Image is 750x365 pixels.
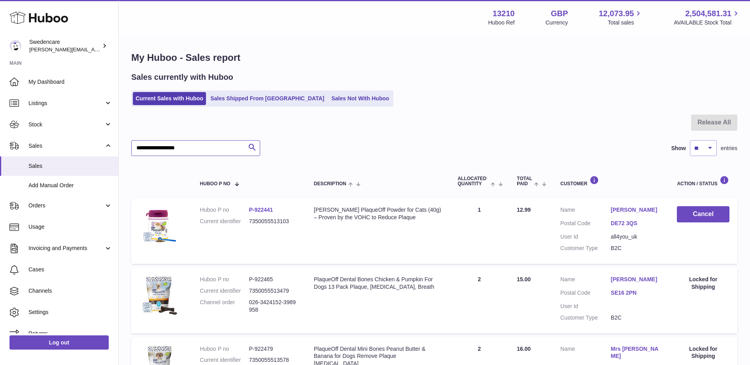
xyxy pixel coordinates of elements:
span: Settings [28,309,112,316]
dt: Postal Code [560,220,611,229]
div: Currency [546,19,568,26]
div: Locked for Shipping [677,345,729,360]
a: SE16 2PN [611,289,661,297]
img: $_57.PNG [139,206,179,246]
span: Add Manual Order [28,182,112,189]
dd: 7350055513479 [249,287,298,295]
td: 2 [450,268,509,333]
span: [PERSON_NAME][EMAIL_ADDRESS][PERSON_NAME][DOMAIN_NAME] [29,46,201,53]
dd: 026-3424152-3989958 [249,299,298,314]
span: Sales [28,162,112,170]
span: 12.99 [517,207,531,213]
dd: B2C [611,245,661,252]
dd: P-922479 [249,345,298,353]
dd: 7350055513578 [249,356,298,364]
dt: User Id [560,233,611,241]
span: Returns [28,330,112,337]
strong: GBP [551,8,568,19]
a: [PERSON_NAME] [611,206,661,214]
dt: Huboo P no [200,345,249,353]
span: Invoicing and Payments [28,245,104,252]
span: Total paid [517,176,532,186]
span: 16.00 [517,346,531,352]
dt: Current identifier [200,218,249,225]
span: 15.00 [517,276,531,282]
button: Cancel [677,206,729,222]
span: Orders [28,202,104,209]
dd: all4you_uk [611,233,661,241]
a: Log out [9,335,109,350]
div: [PERSON_NAME] PlaqueOff Powder for Cats (40g) – Proven by the VOHC to Reduce Plaque [314,206,442,221]
dt: Channel order [200,299,249,314]
span: Cases [28,266,112,273]
strong: 13210 [493,8,515,19]
div: Locked for Shipping [677,276,729,291]
dt: Name [560,206,611,216]
div: Customer [560,176,661,186]
span: 2,504,581.31 [685,8,731,19]
label: Show [671,145,686,152]
span: Usage [28,223,112,231]
dt: Huboo P no [200,276,249,283]
div: Swedencare [29,38,100,53]
td: 1 [450,198,509,264]
img: $_57.JPG [139,276,179,315]
h1: My Huboo - Sales report [131,51,737,64]
span: ALLOCATED Quantity [457,176,488,186]
dd: P-922465 [249,276,298,283]
span: My Dashboard [28,78,112,86]
span: Total sales [608,19,643,26]
img: simon.shaw@swedencare.co.uk [9,40,21,52]
div: PlaqueOff Dental Bones Chicken & Pumpkin For Dogs 13 Pack Plaque, [MEDICAL_DATA], Breath [314,276,442,291]
dt: Current identifier [200,356,249,364]
dd: B2C [611,314,661,322]
a: 12,073.95 Total sales [599,8,643,26]
dt: Name [560,276,611,285]
span: Huboo P no [200,181,230,186]
span: AVAILABLE Stock Total [674,19,741,26]
dt: Customer Type [560,314,611,322]
span: Stock [28,121,104,128]
dt: Current identifier [200,287,249,295]
span: entries [721,145,737,152]
h2: Sales currently with Huboo [131,72,233,83]
span: Channels [28,287,112,295]
a: Current Sales with Huboo [133,92,206,105]
span: 12,073.95 [599,8,634,19]
dt: Name [560,345,611,362]
dt: Customer Type [560,245,611,252]
a: DE72 3QS [611,220,661,227]
div: Huboo Ref [488,19,515,26]
span: Sales [28,142,104,150]
dt: Postal Code [560,289,611,299]
dd: 7350055513103 [249,218,298,225]
div: Action / Status [677,176,729,186]
a: [PERSON_NAME] [611,276,661,283]
a: Sales Not With Huboo [329,92,392,105]
a: Mrs [PERSON_NAME] [611,345,661,360]
a: 2,504,581.31 AVAILABLE Stock Total [674,8,741,26]
dt: Huboo P no [200,206,249,214]
a: Sales Shipped From [GEOGRAPHIC_DATA] [208,92,327,105]
span: Description [314,181,346,186]
span: Listings [28,100,104,107]
a: P-922441 [249,207,273,213]
dt: User Id [560,303,611,310]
